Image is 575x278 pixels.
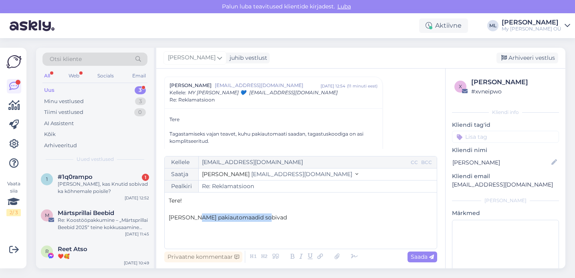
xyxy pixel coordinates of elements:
[347,83,377,89] div: ( 11 minuti eest )
[45,212,49,218] span: M
[452,146,559,154] p: Kliendi nimi
[58,246,87,253] span: Reet Atso
[419,18,468,33] div: Aktiivne
[251,170,352,178] span: [EMAIL_ADDRESS][DOMAIN_NAME]
[169,130,377,145] div: Tagastamiseks vajan teavet, kuhu pakiautomaati saadan, tagastuskoodiga on asi komplitseeritud.
[165,181,199,192] div: Pealkiri
[335,3,353,10] span: Luba
[124,260,149,266] div: [DATE] 10:49
[164,252,242,262] div: Privaatne kommentaar
[249,89,338,95] span: [EMAIL_ADDRESS][DOMAIN_NAME]
[502,19,561,26] div: [PERSON_NAME]
[411,253,434,260] span: Saada
[58,253,149,260] div: ❤️🥰
[471,87,557,96] div: # xvneipwo
[502,19,570,32] a: [PERSON_NAME]My [PERSON_NAME] OÜ
[452,109,559,116] div: Kliendi info
[50,55,82,63] span: Otsi kliente
[452,181,559,189] p: [EMAIL_ADDRESS][DOMAIN_NAME]
[44,86,54,94] div: Uus
[169,89,186,95] span: Kellele :
[46,176,48,182] span: 1
[58,217,149,231] div: Re: Koostööpakkumine – „Märtsprillai Beebid 2025“ teine kokkusaamine mais
[420,159,434,166] div: BCC
[409,159,420,166] div: CC
[131,71,147,81] div: Email
[199,156,409,168] input: Recepient...
[452,121,559,129] p: Kliendi tag'id
[215,82,321,89] span: [EMAIL_ADDRESS][DOMAIN_NAME]
[169,214,287,221] span: [PERSON_NAME] pakiautomaadid sobivad
[44,142,77,150] div: Arhiveeritud
[165,156,199,168] div: Kellele
[96,71,115,81] div: Socials
[67,71,81,81] div: Web
[452,209,559,217] p: Märkmed
[487,20,498,31] div: ML
[502,26,561,32] div: My [PERSON_NAME] OÜ
[44,130,56,138] div: Kõik
[452,131,559,143] input: Lisa tag
[169,82,212,89] span: [PERSON_NAME]
[226,54,267,62] div: juhib vestlust
[58,209,114,217] span: Märtsprillai Beebid
[471,77,557,87] div: [PERSON_NAME]
[202,170,358,179] button: [PERSON_NAME] [EMAIL_ADDRESS][DOMAIN_NAME]
[168,53,216,62] span: [PERSON_NAME]
[135,86,146,94] div: 3
[125,231,149,237] div: [DATE] 11:45
[199,181,437,192] input: Write subject here...
[321,83,345,89] div: [DATE] 12:54
[125,195,149,201] div: [DATE] 12:52
[45,248,49,254] span: R
[6,180,21,216] div: Vaata siia
[134,108,146,116] div: 0
[77,156,114,163] span: Uued vestlused
[452,158,550,167] input: Lisa nimi
[44,108,83,116] div: Tiimi vestlused
[202,170,250,178] span: [PERSON_NAME]
[58,181,149,195] div: [PERSON_NAME], kas Knutid sobivad ka kõhnemale poisile?
[135,97,146,106] div: 3
[169,116,377,166] div: Tere
[6,209,21,216] div: 2 / 3
[44,120,74,128] div: AI Assistent
[169,197,182,204] span: Tere!
[6,54,22,69] img: Askly Logo
[165,168,199,180] div: Saatja
[58,173,93,181] span: #1q0rampo
[496,53,558,63] div: Arhiveeri vestlus
[44,97,84,106] div: Minu vestlused
[188,89,246,95] span: MY [PERSON_NAME] 💙
[42,71,52,81] div: All
[452,197,559,204] div: [PERSON_NAME]
[459,83,462,89] span: x
[169,96,215,103] span: Re: Reklamatsioon
[452,172,559,181] p: Kliendi email
[142,174,149,181] div: 1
